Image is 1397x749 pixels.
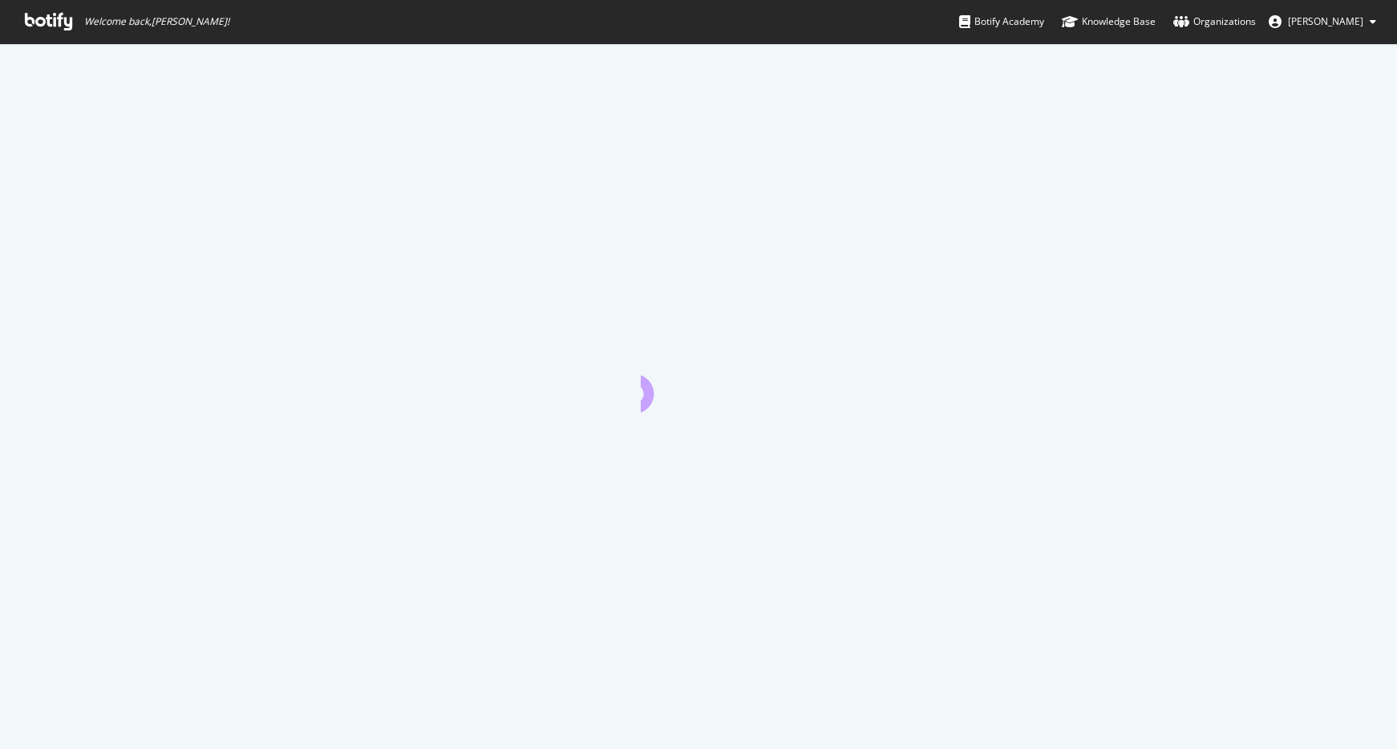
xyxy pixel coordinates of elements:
span: Chris LeCompte [1288,14,1363,28]
button: [PERSON_NAME] [1256,9,1389,34]
div: Organizations [1173,14,1256,30]
span: Welcome back, [PERSON_NAME] ! [84,15,229,28]
div: Botify Academy [959,14,1044,30]
div: Knowledge Base [1062,14,1156,30]
div: animation [641,354,756,412]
